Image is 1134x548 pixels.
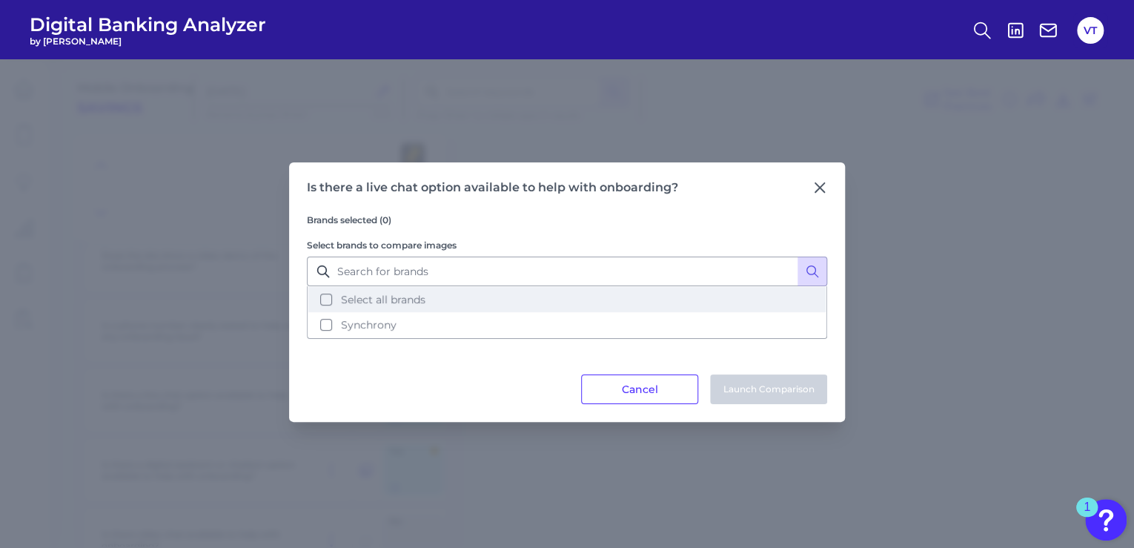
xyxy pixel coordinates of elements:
button: Select all brands [308,287,826,312]
div: Is there a live chat option available to help with onboarding? [307,180,678,195]
span: Synchrony [341,318,397,331]
button: Open Resource Center, 1 new notification [1085,499,1127,541]
button: Cancel [581,374,698,404]
div: 1 [1084,507,1090,526]
button: VT [1077,17,1104,44]
button: Synchrony [308,312,826,337]
span: by [PERSON_NAME] [30,36,266,47]
label: Select brands to compare images [307,240,457,251]
button: Launch Comparison [710,374,827,404]
input: Search for brands [307,257,827,286]
label: Brands selected (0) [307,214,391,225]
span: Digital Banking Analyzer [30,13,266,36]
span: Select all brands [341,293,425,306]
